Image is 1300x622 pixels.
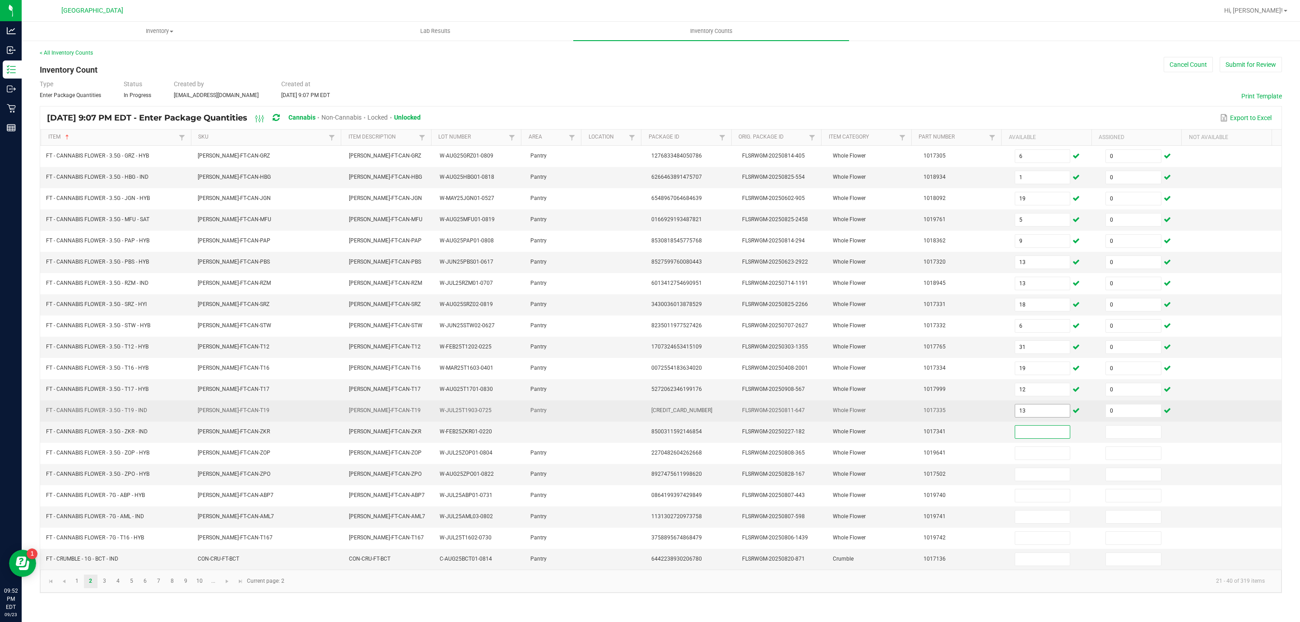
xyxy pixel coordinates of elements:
a: Page 8 [166,575,179,588]
span: FT - CANNABIS FLOWER - 3.5G - ZPO - HYB [46,471,149,477]
a: Page 2 [84,575,97,588]
inline-svg: Analytics [7,26,16,35]
span: 1019742 [924,534,946,541]
span: FLSRWGM-20250811-647 [742,407,805,413]
a: Go to the next page [221,575,234,588]
a: Page 11 [207,575,220,588]
span: [PERSON_NAME]-FT-CAN-STW [198,322,271,329]
span: 6266463891475707 [651,174,702,180]
p: 09/23 [4,611,18,618]
span: [PERSON_NAME]-FT-CAN-ABP7 [198,492,274,498]
span: CON-CRU-FT-BCT [349,556,390,562]
a: Filter [176,132,187,143]
span: [GEOGRAPHIC_DATA] [61,7,123,14]
iframe: Resource center unread badge [27,548,37,559]
span: Pantry [530,174,547,180]
span: [PERSON_NAME]-FT-CAN-STW [349,322,422,329]
span: W-AUG25ZPO01-0822 [440,471,494,477]
span: Pantry [530,534,547,541]
span: FT - CANNABIS FLOWER - 3.5G - ZOP - HYB [46,450,149,456]
span: [PERSON_NAME]-FT-CAN-ZPO [198,471,270,477]
span: FLSRWGM-20250828-167 [742,471,805,477]
p: 09:52 PM EDT [4,587,18,611]
span: 8927475611998620 [651,471,702,477]
span: FLSRWGM-20250623-2922 [742,259,808,265]
span: [PERSON_NAME]-FT-CAN-T167 [198,534,273,541]
span: W-JUL25T1903-0725 [440,407,492,413]
span: 0864199397429849 [651,492,702,498]
a: Page 3 [98,575,111,588]
span: [PERSON_NAME]-FT-CAN-ZKR [198,428,270,435]
span: Go to the first page [47,578,55,585]
span: 1017320 [924,259,946,265]
a: AreaSortable [529,134,566,141]
span: FT - CANNABIS FLOWER - 3.5G - JGN - HYB [46,195,150,201]
span: 1017335 [924,407,946,413]
span: Pantry [530,386,547,392]
span: [PERSON_NAME]-FT-CAN-MFU [198,216,271,223]
a: Go to the first page [44,575,57,588]
span: 0072554183634020 [651,365,702,371]
a: Inventory [22,22,297,41]
span: 1131302720973758 [651,513,702,520]
a: Go to the previous page [57,575,70,588]
a: Go to the last page [234,575,247,588]
span: [PERSON_NAME]-FT-CAN-RZM [349,280,422,286]
span: [PERSON_NAME]-FT-CAN-T19 [349,407,421,413]
button: Cancel Count [1164,57,1213,72]
div: [DATE] 9:07 PM EDT - Enter Package Quantities [47,110,427,126]
span: 5272062346199176 [651,386,702,392]
button: Submit for Review [1220,57,1282,72]
a: Page 6 [139,575,152,588]
span: Go to the last page [237,578,244,585]
span: FT - CANNABIS FLOWER - 3.5G - ZKR - IND [46,428,148,435]
span: 1017765 [924,343,946,350]
span: [PERSON_NAME]-FT-CAN-JGN [198,195,271,201]
span: Lab Results [408,27,463,35]
span: FLSRWGM-20250814-294 [742,237,805,244]
span: Pantry [530,471,547,477]
kendo-pager-info: 21 - 40 of 319 items [290,574,1272,589]
span: Go to the next page [223,578,231,585]
span: Enter Package Quantities [40,92,101,98]
span: 2270482604262668 [651,450,702,456]
span: Whole Flower [833,534,866,541]
a: Filter [807,132,817,143]
span: W-AUG25SRZ02-0819 [440,301,493,307]
span: 8500311592146854 [651,428,702,435]
span: FT - CANNABIS FLOWER - 3.5G - HBG - IND [46,174,149,180]
span: FLSRWGM-20250825-554 [742,174,805,180]
span: Go to the previous page [60,578,68,585]
span: Created at [281,80,311,88]
span: [PERSON_NAME]-FT-CAN-ABP7 [349,492,425,498]
span: 6013412754690951 [651,280,702,286]
span: FLSRWGM-20250825-2458 [742,216,808,223]
span: Pantry [530,343,547,350]
span: W-JUN25PBS01-0617 [440,259,493,265]
span: FT - CANNABIS FLOWER - 7G - AML - IND [46,513,144,520]
span: Pantry [530,513,547,520]
span: 1017136 [924,556,946,562]
inline-svg: Retail [7,104,16,113]
a: Filter [417,132,427,143]
span: 1707324653415109 [651,343,702,350]
span: W-AUG25T1701-0830 [440,386,493,392]
span: [PERSON_NAME]-FT-CAN-ZOP [349,450,422,456]
span: FT - CANNABIS FLOWER - 3.5G - SRZ - HYI [46,301,147,307]
span: 1018092 [924,195,946,201]
span: Whole Flower [833,407,866,413]
inline-svg: Reports [7,123,16,132]
span: Pantry [530,153,547,159]
span: Whole Flower [833,301,866,307]
span: [PERSON_NAME]-FT-CAN-SRZ [349,301,421,307]
span: [PERSON_NAME]-FT-CAN-AML7 [349,513,425,520]
a: Item CategorySortable [829,134,897,141]
span: Inventory Count [40,65,97,74]
a: Filter [987,132,998,143]
span: [PERSON_NAME]-FT-CAN-GRZ [349,153,421,159]
a: Page 5 [125,575,138,588]
span: FLSRWGM-20250908-567 [742,386,805,392]
a: Page 4 [111,575,125,588]
a: Page 1 [70,575,84,588]
span: 3430036013878529 [651,301,702,307]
